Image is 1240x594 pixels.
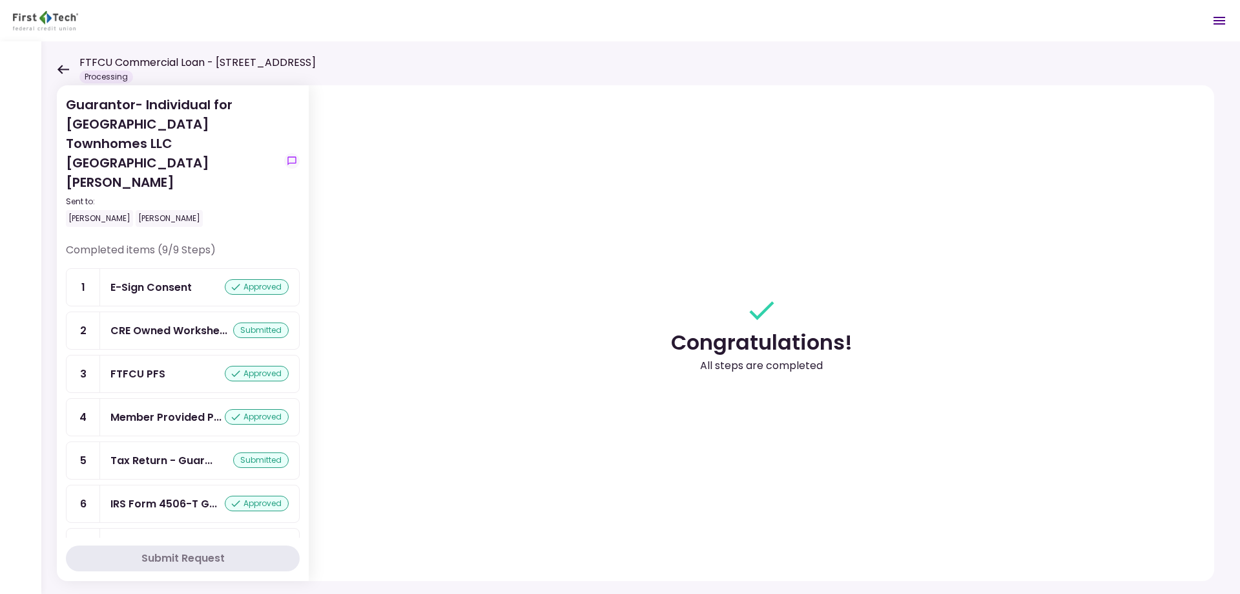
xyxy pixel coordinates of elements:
[79,70,133,83] div: Processing
[110,452,212,469] div: Tax Return - Guarantor
[67,355,100,392] div: 3
[66,242,300,268] div: Completed items (9/9 Steps)
[110,496,217,512] div: IRS Form 4506-T Guarantor
[67,399,100,436] div: 4
[225,496,289,511] div: approved
[66,312,300,350] a: 2CRE Owned Worksheetsubmitted
[67,485,100,522] div: 6
[66,441,300,480] a: 5Tax Return - Guarantorsubmitted
[67,529,100,566] div: 7
[671,327,852,358] div: Congratulations!
[67,442,100,479] div: 5
[225,409,289,425] div: approved
[67,312,100,349] div: 2
[66,196,279,207] div: Sent to:
[110,323,227,339] div: CRE Owned Worksheet
[110,366,165,382] div: FTFCU PFS
[141,551,225,566] div: Submit Request
[1204,5,1235,36] button: Open menu
[66,398,300,436] a: 4Member Provided PFSapproved
[66,546,300,571] button: Submit Request
[13,11,78,30] img: Partner icon
[66,485,300,523] a: 6IRS Form 4506-T Guarantorapproved
[67,269,100,306] div: 1
[110,279,192,295] div: E-Sign Consent
[225,279,289,295] div: approved
[136,210,203,227] div: [PERSON_NAME]
[225,366,289,381] div: approved
[66,528,300,566] a: 7Personal Debt Scheduleapproved
[284,153,300,169] button: show-messages
[110,409,222,425] div: Member Provided PFS
[233,323,289,338] div: submitted
[233,452,289,468] div: submitted
[66,95,279,227] div: Guarantor- Individual for [GEOGRAPHIC_DATA] Townhomes LLC [GEOGRAPHIC_DATA][PERSON_NAME]
[700,358,823,374] div: All steps are completed
[66,355,300,393] a: 3FTFCU PFSapproved
[66,268,300,306] a: 1E-Sign Consentapproved
[66,210,133,227] div: [PERSON_NAME]
[79,55,316,70] h1: FTFCU Commercial Loan - [STREET_ADDRESS]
